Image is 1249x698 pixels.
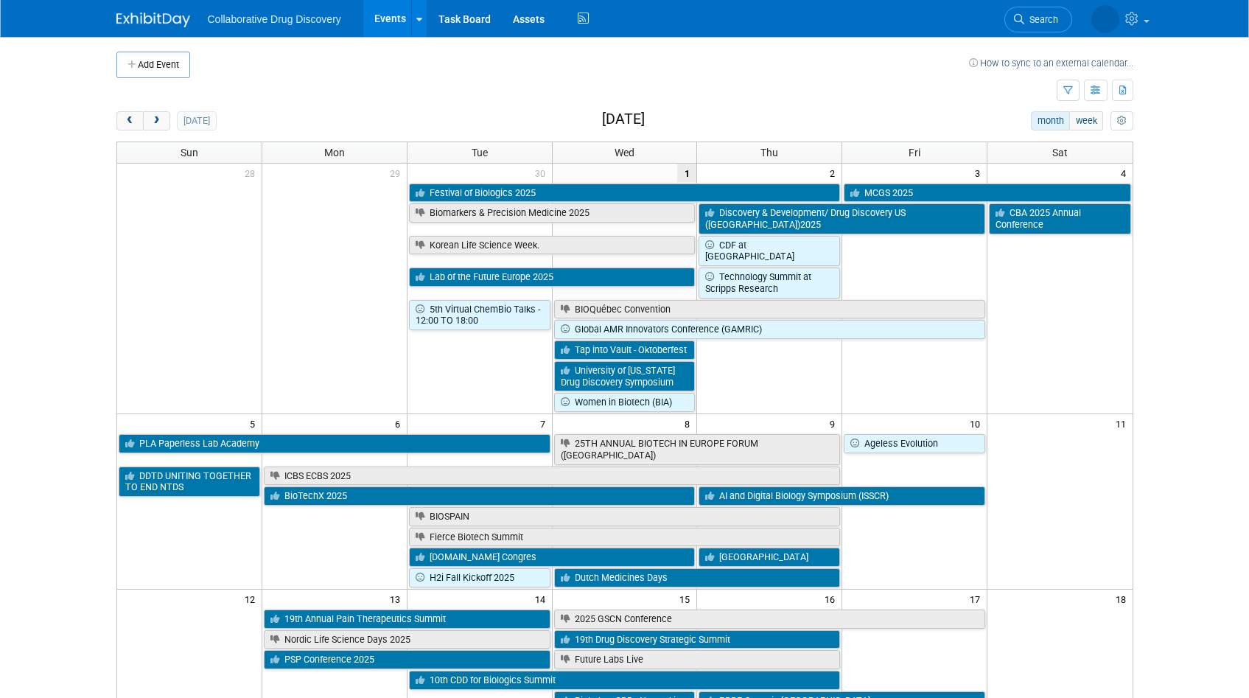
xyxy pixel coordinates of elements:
span: 14 [533,590,552,608]
span: Fri [909,147,920,158]
a: Discovery & Development/ Drug Discovery US ([GEOGRAPHIC_DATA])2025 [699,203,985,234]
span: 11 [1114,414,1133,433]
span: 6 [393,414,407,433]
h2: [DATE] [602,111,645,128]
button: Add Event [116,52,190,78]
span: 8 [683,414,696,433]
span: Search [1024,14,1058,25]
a: Technology Summit at Scripps Research [699,268,840,298]
a: ICBS ECBS 2025 [264,467,840,486]
a: Lab of the Future Europe 2025 [409,268,696,287]
button: [DATE] [177,111,216,130]
a: Fierce Biotech Summit [409,528,841,547]
a: Biomarkers & Precision Medicine 2025 [409,203,696,223]
button: month [1031,111,1070,130]
span: Wed [615,147,634,158]
i: Personalize Calendar [1117,116,1127,126]
span: 5 [248,414,262,433]
span: 2 [828,164,842,182]
a: AI and Digital Biology Symposium (ISSCR) [699,486,985,506]
a: BioTechX 2025 [264,486,696,506]
button: week [1069,111,1103,130]
span: 3 [973,164,987,182]
a: [DOMAIN_NAME] Congres [409,548,696,567]
img: Janice Darlington [1091,5,1119,33]
button: next [143,111,170,130]
span: 10 [968,414,987,433]
a: MCGS 2025 [844,184,1130,203]
a: How to sync to an external calendar... [969,57,1133,69]
span: 12 [243,590,262,608]
a: 25TH ANNUAL BIOTECH IN EUROPE FORUM ([GEOGRAPHIC_DATA]) [554,434,841,464]
a: BIOSPAIN [409,507,841,526]
img: ExhibitDay [116,13,190,27]
span: 18 [1114,590,1133,608]
span: 7 [539,414,552,433]
a: 10th CDD for Biologics Summit [409,671,841,690]
a: CDF at [GEOGRAPHIC_DATA] [699,236,840,266]
a: 19th Annual Pain Therapeutics Summit [264,610,550,629]
a: PSP Conference 2025 [264,650,550,669]
span: 4 [1119,164,1133,182]
a: Festival of Biologics 2025 [409,184,841,203]
a: H2i Fall Kickoff 2025 [409,568,550,587]
a: Women in Biotech (BIA) [554,393,696,412]
a: Tap into Vault - Oktoberfest [554,341,696,360]
a: Global AMR Innovators Conference (GAMRIC) [554,320,986,339]
span: 16 [823,590,842,608]
a: BIOQuébec Convention [554,300,986,319]
a: Search [1004,7,1072,32]
span: 1 [677,164,696,182]
a: PLA Paperless Lab Academy [119,434,550,453]
span: Sun [181,147,198,158]
span: Mon [324,147,345,158]
a: [GEOGRAPHIC_DATA] [699,548,840,567]
a: Korean Life Science Week. [409,236,696,255]
a: Future Labs Live [554,650,841,669]
button: prev [116,111,144,130]
span: 15 [678,590,696,608]
a: DDTD UNITING TOGETHER TO END NTDS [119,467,260,497]
a: 2025 GSCN Conference [554,610,986,629]
span: 9 [828,414,842,433]
span: 29 [388,164,407,182]
span: 17 [968,590,987,608]
button: myCustomButton [1110,111,1133,130]
a: University of [US_STATE] Drug Discovery Symposium [554,361,696,391]
a: Dutch Medicines Days [554,568,841,587]
span: 28 [243,164,262,182]
a: CBA 2025 Annual Conference [989,203,1130,234]
span: Tue [472,147,488,158]
a: Nordic Life Science Days 2025 [264,630,550,649]
span: Thu [760,147,778,158]
a: 5th Virtual ChemBio Talks - 12:00 TO 18:00 [409,300,550,330]
span: Collaborative Drug Discovery [208,13,341,25]
span: 13 [388,590,407,608]
a: 19th Drug Discovery Strategic Summit [554,630,841,649]
span: Sat [1052,147,1068,158]
a: Ageless Evolution [844,434,985,453]
span: 30 [533,164,552,182]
